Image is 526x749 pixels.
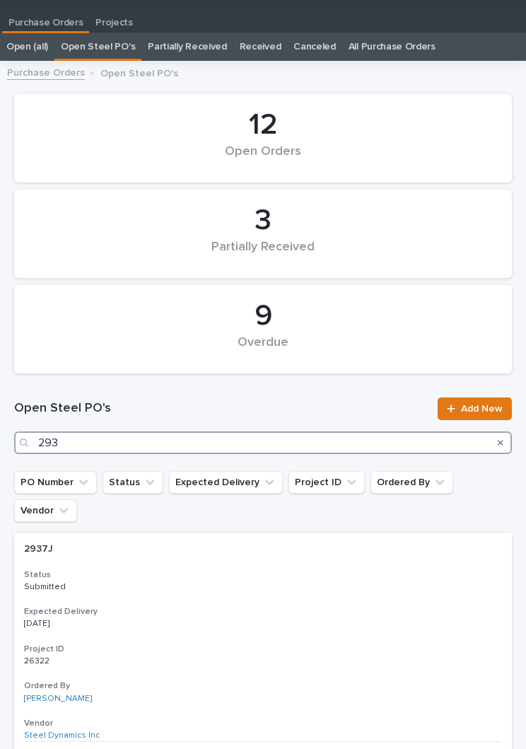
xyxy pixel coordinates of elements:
[61,33,135,61] a: Open Steel PO's
[6,33,48,61] a: Open (all)
[7,64,85,80] a: Purchase Orders
[293,33,336,61] a: Canceled
[14,499,77,522] button: Vendor
[240,33,281,61] a: Received
[370,471,453,494] button: Ordered By
[24,606,502,617] h3: Expected Delivery
[148,33,226,61] a: Partially Received
[24,718,502,729] h3: Vendor
[8,6,83,29] p: Purchase Orders
[461,404,503,414] span: Add New
[38,108,488,143] div: 12
[38,298,488,334] div: 9
[438,397,512,420] a: Add New
[349,33,436,61] a: All Purchase Orders
[24,644,502,655] h3: Project ID
[14,431,512,454] input: Search
[38,144,488,174] div: Open Orders
[288,471,365,494] button: Project ID
[103,471,163,494] button: Status
[24,731,100,741] a: Steel Dynamics Inc
[24,680,502,692] h3: Ordered By
[24,540,56,555] p: 2937J
[24,654,52,666] p: 26322
[14,471,97,494] button: PO Number
[24,569,502,581] h3: Status
[24,694,92,704] a: [PERSON_NAME]
[89,6,139,33] a: Projects
[24,619,142,629] p: [DATE]
[38,203,488,238] div: 3
[24,582,142,592] p: Submitted
[38,240,488,269] div: Partially Received
[95,6,133,29] p: Projects
[2,6,89,31] a: Purchase Orders
[14,400,429,417] h1: Open Steel PO's
[169,471,283,494] button: Expected Delivery
[38,335,488,365] div: Overdue
[100,64,178,80] p: Open Steel PO's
